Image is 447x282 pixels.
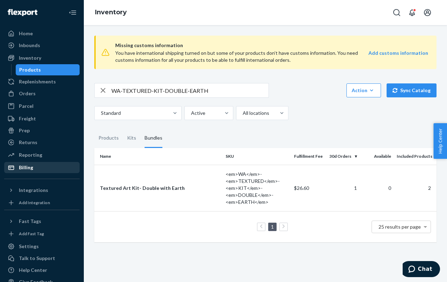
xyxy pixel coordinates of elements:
div: Action [352,87,376,94]
div: Prep [19,127,30,134]
a: Prep [4,125,80,136]
div: Replenishments [19,78,56,85]
input: Standard [100,110,101,117]
div: Talk to Support [19,255,55,262]
a: Freight [4,113,80,124]
div: You have international shipping turned on but some of your products don’t have customs informatio... [115,50,366,64]
img: Flexport logo [8,9,37,16]
th: Included Products [394,148,437,165]
iframe: Opens a widget where you can chat to one of our agents [403,261,440,279]
a: Parcel [4,101,80,112]
button: Integrations [4,185,80,196]
div: Kits [127,128,136,148]
td: 1 [325,165,360,211]
div: Inventory [19,54,41,61]
button: Sync Catalog [387,83,437,97]
div: Fast Tags [19,218,41,225]
div: Billing [19,164,33,171]
th: SKU [223,148,291,165]
a: Reporting [4,149,80,161]
button: Open account menu [420,6,434,20]
button: Open notifications [405,6,419,20]
a: Settings [4,241,80,252]
div: Inbounds [19,42,40,49]
div: Parcel [19,103,34,110]
div: Products [19,66,41,73]
a: Add Integration [4,199,80,207]
span: 25 results per page [379,224,421,230]
span: Missing customs information [115,41,428,50]
div: Textured Art Kit- Double with Earth [100,185,220,192]
td: 0 [360,165,394,211]
th: Fulfillment Fee [291,148,325,165]
a: Replenishments [4,76,80,87]
th: Name [94,148,223,165]
div: Add Fast Tag [19,231,44,237]
a: Billing [4,162,80,173]
div: Settings [19,243,39,250]
input: Search inventory by name or sku [111,83,269,97]
th: Available [360,148,394,165]
button: Open Search Box [390,6,404,20]
div: Orders [19,90,36,97]
button: Talk to Support [4,253,80,264]
div: Freight [19,115,36,122]
div: Products [98,128,119,148]
div: Returns [19,139,37,146]
button: Help Center [433,123,447,159]
a: Returns [4,137,80,148]
div: Bundles [145,128,162,148]
div: Help Center [19,267,47,274]
div: Add Integration [19,200,50,206]
a: Inventory [95,8,127,16]
td: $26.60 [291,165,325,211]
a: Orders [4,88,80,99]
td: <em>WA</em>-<em>TEXTURED</em>-<em>KIT</em>-<em>DOUBLE</em>-<em>EARTH</em> [223,165,291,211]
a: Help Center [4,265,80,276]
strong: Add customs information [368,50,428,56]
input: Active [190,110,191,117]
button: Close Navigation [66,6,80,20]
div: Integrations [19,187,48,194]
a: Page 1 is your current page [270,224,275,230]
ol: breadcrumbs [89,2,132,23]
div: Home [19,30,33,37]
th: 30d Orders [325,148,360,165]
div: Reporting [19,151,42,158]
a: Products [16,64,80,75]
a: Inventory [4,52,80,64]
button: Fast Tags [4,216,80,227]
td: 2 [394,165,437,211]
a: Inbounds [4,40,80,51]
input: All locations [242,110,243,117]
a: Add Fast Tag [4,230,80,238]
a: Add customs information [368,50,428,64]
a: Home [4,28,80,39]
button: Action [346,83,381,97]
